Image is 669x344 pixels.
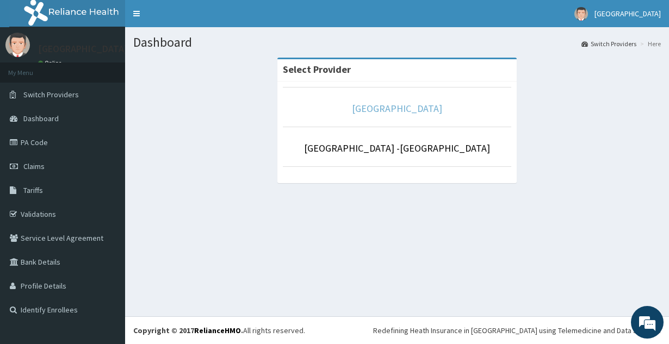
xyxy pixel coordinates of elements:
span: Dashboard [23,114,59,123]
span: Switch Providers [23,90,79,99]
a: [GEOGRAPHIC_DATA] [352,102,442,115]
img: User Image [574,7,588,21]
li: Here [637,39,661,48]
span: Tariffs [23,185,43,195]
footer: All rights reserved. [125,316,669,344]
span: [GEOGRAPHIC_DATA] [594,9,661,18]
img: User Image [5,33,30,57]
a: [GEOGRAPHIC_DATA] -[GEOGRAPHIC_DATA] [304,142,490,154]
div: Redefining Heath Insurance in [GEOGRAPHIC_DATA] using Telemedicine and Data Science! [373,325,661,336]
a: Switch Providers [581,39,636,48]
span: Claims [23,161,45,171]
a: RelianceHMO [194,326,241,335]
strong: Select Provider [283,63,351,76]
p: [GEOGRAPHIC_DATA] [38,44,128,54]
strong: Copyright © 2017 . [133,326,243,335]
h1: Dashboard [133,35,661,49]
a: Online [38,59,64,67]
